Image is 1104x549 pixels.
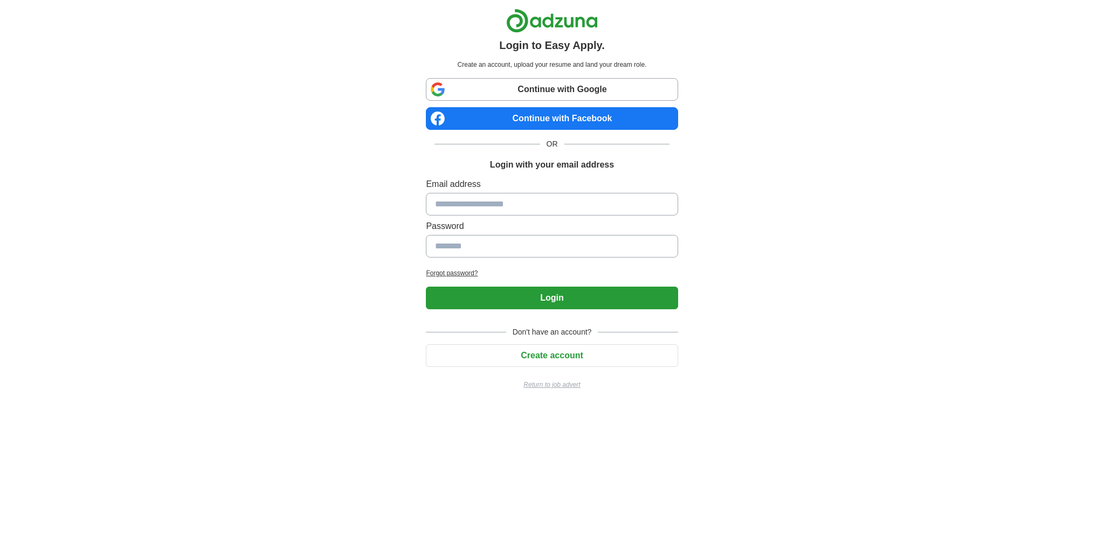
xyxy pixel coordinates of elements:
a: Forgot password? [426,268,678,278]
button: Create account [426,344,678,367]
label: Email address [426,178,678,191]
span: OR [540,138,564,150]
label: Password [426,220,678,233]
a: Continue with Facebook [426,107,678,130]
button: Login [426,287,678,309]
h1: Login to Easy Apply. [499,37,605,53]
a: Continue with Google [426,78,678,101]
img: Adzuna logo [506,9,598,33]
span: Don't have an account? [506,326,598,338]
p: Create an account, upload your resume and land your dream role. [428,60,675,70]
a: Create account [426,351,678,360]
h1: Login with your email address [490,158,614,171]
a: Return to job advert [426,380,678,390]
